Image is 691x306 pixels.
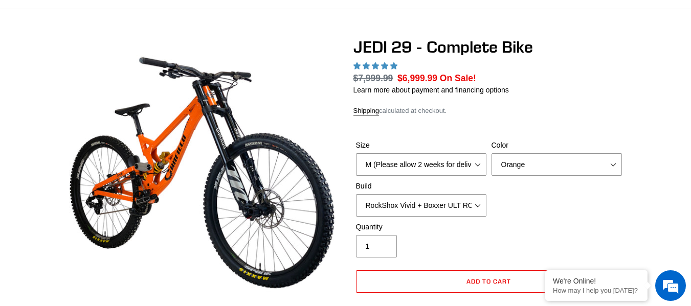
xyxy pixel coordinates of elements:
[353,107,380,115] a: Shipping
[440,72,476,85] span: On Sale!
[353,73,393,83] s: $7,999.99
[553,287,640,294] p: How may I help you today?
[353,62,399,70] span: 5.00 stars
[353,86,509,94] a: Learn more about payment and financing options
[356,140,486,151] label: Size
[553,277,640,285] div: We're Online!
[353,106,625,116] div: calculated at checkout.
[492,140,622,151] label: Color
[356,270,622,293] button: Add to cart
[356,222,486,232] label: Quantity
[397,73,437,83] span: $6,999.99
[466,277,511,285] span: Add to cart
[353,37,625,57] h1: JEDI 29 - Complete Bike
[356,181,486,192] label: Build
